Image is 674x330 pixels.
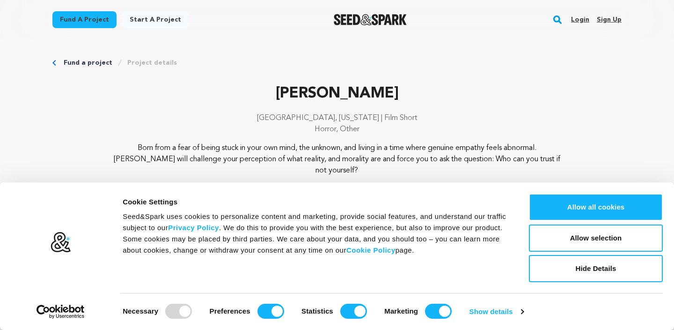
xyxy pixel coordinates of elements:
button: Allow all cookies [529,194,663,221]
p: Born from a fear of being stuck in your own mind, the unknown, and living in a time where genuine... [110,142,565,176]
a: Project details [127,58,177,67]
a: Sign up [597,12,622,27]
a: Login [571,12,589,27]
img: Seed&Spark Logo Dark Mode [334,14,407,25]
strong: Necessary [123,307,158,315]
button: Allow selection [529,225,663,252]
a: Show details [469,305,524,319]
a: Fund a project [52,11,117,28]
a: Start a project [122,11,189,28]
a: Usercentrics Cookiebot - opens in a new window [20,305,102,319]
img: logo [50,232,71,253]
strong: Preferences [210,307,250,315]
div: Breadcrumb [52,58,622,67]
p: Horror, Other [52,124,622,135]
a: Cookie Policy [346,246,396,254]
a: Fund a project [64,58,112,67]
div: Cookie Settings [123,196,508,208]
a: Privacy Policy [168,224,219,232]
strong: Statistics [301,307,333,315]
strong: Marketing [384,307,418,315]
p: [GEOGRAPHIC_DATA], [US_STATE] | Film Short [52,112,622,124]
div: Seed&Spark uses cookies to personalize content and marketing, provide social features, and unders... [123,211,508,256]
button: Hide Details [529,255,663,282]
p: [PERSON_NAME] [52,82,622,105]
a: Seed&Spark Homepage [334,14,407,25]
